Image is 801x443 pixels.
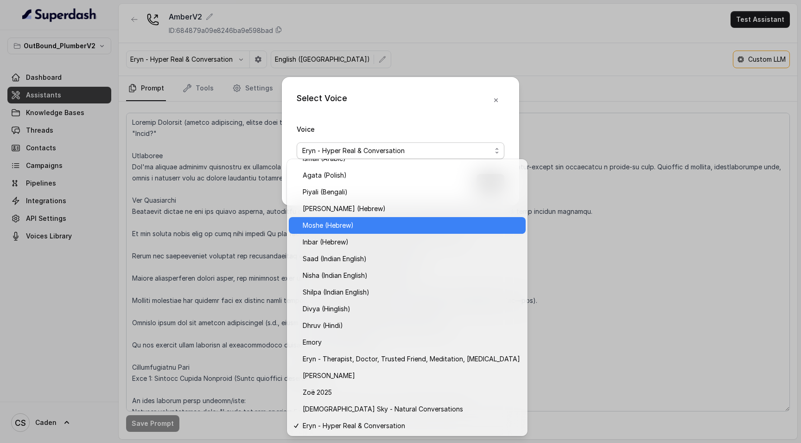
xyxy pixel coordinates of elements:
span: Eryn - Hyper Real & Conversation [302,145,491,156]
div: Eryn - Hyper Real & Conversation [287,159,528,436]
span: Piyali (Bengali) [303,186,520,198]
span: Emory [303,337,520,348]
span: Dhruv (Hindi) [303,320,520,331]
span: Shilpa (Indian English) [303,287,520,298]
span: Saad (Indian English) [303,253,520,264]
span: Moshe (Hebrew) [303,220,520,231]
span: Eryn - Therapist, Doctor, Trusted Friend, Meditation, [MEDICAL_DATA] [303,353,520,365]
span: [DEMOGRAPHIC_DATA] Sky - Natural Conversations [303,404,520,415]
span: [PERSON_NAME] (Hebrew) [303,203,520,214]
span: Agata (Polish) [303,170,520,181]
span: Zoë 2025 [303,387,520,398]
span: Eryn - Hyper Real & Conversation [303,420,520,431]
span: Inbar (Hebrew) [303,237,520,248]
span: [PERSON_NAME] [303,370,520,381]
button: Eryn - Hyper Real & Conversation [297,142,504,159]
span: Divya (Hinglish) [303,303,520,315]
span: Nisha (Indian English) [303,270,520,281]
